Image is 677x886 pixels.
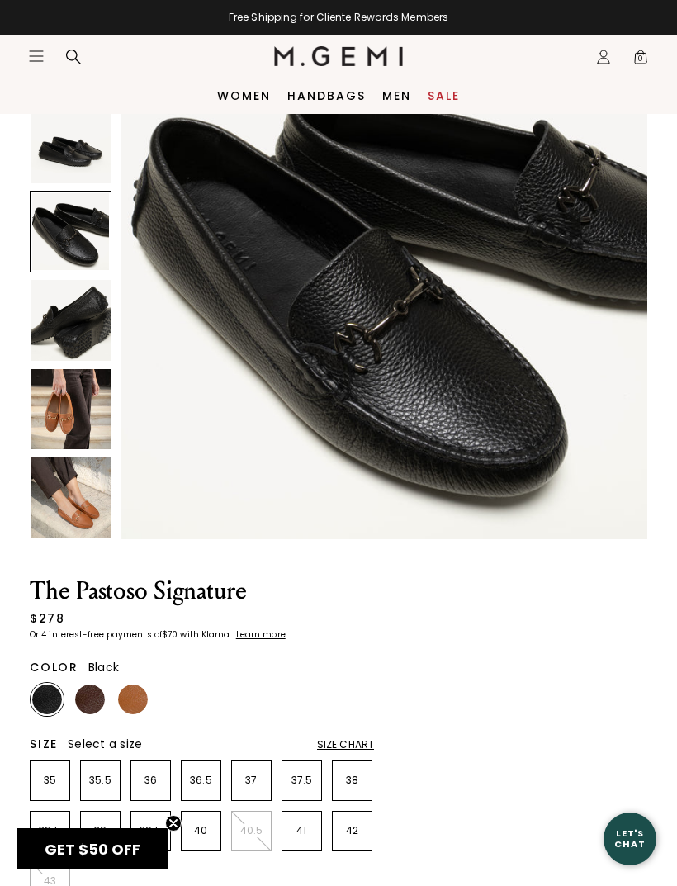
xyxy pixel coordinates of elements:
h2: Color [30,661,78,674]
p: 37.5 [282,774,321,787]
p: 35 [31,774,69,787]
klarna-placement-style-body: with Klarna [180,628,234,641]
p: 36.5 [182,774,220,787]
span: 0 [632,52,649,69]
a: Handbags [287,89,366,102]
p: 35.5 [81,774,120,787]
img: The Pastoso Signature [31,280,111,360]
klarna-placement-style-cta: Learn more [236,628,286,641]
div: $278 [30,610,64,627]
button: Close teaser [165,815,182,832]
klarna-placement-style-body: Or 4 interest-free payments of [30,628,162,641]
p: 42 [333,824,372,837]
img: The Pastoso Signature [31,369,111,449]
a: Learn more [234,630,286,640]
a: Women [217,89,271,102]
img: Chocolate [75,685,105,714]
p: 39 [81,824,120,837]
p: 38 [333,774,372,787]
img: The Pastoso Signature [121,13,647,539]
span: GET $50 OFF [45,839,140,860]
p: 41 [282,824,321,837]
h2: Size [30,737,58,751]
p: 37 [232,774,271,787]
button: Open site menu [28,48,45,64]
img: The Pastoso Signature [31,457,111,538]
p: 39.5 [131,824,170,837]
img: M.Gemi [274,46,404,66]
img: Black [32,685,62,714]
p: 38.5 [31,824,69,837]
klarna-placement-style-amount: $70 [162,628,178,641]
p: 36 [131,774,170,787]
a: Sale [428,89,460,102]
img: The Pastoso Signature [31,102,111,182]
h1: The Pastoso Signature [30,579,374,604]
span: Select a size [68,736,142,752]
div: Size Chart [317,738,374,751]
span: Black [88,659,119,675]
p: 40.5 [232,824,271,837]
p: 40 [182,824,220,837]
a: Men [382,89,411,102]
img: Tan [118,685,148,714]
div: Let's Chat [604,828,656,849]
div: GET $50 OFFClose teaser [17,828,168,869]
